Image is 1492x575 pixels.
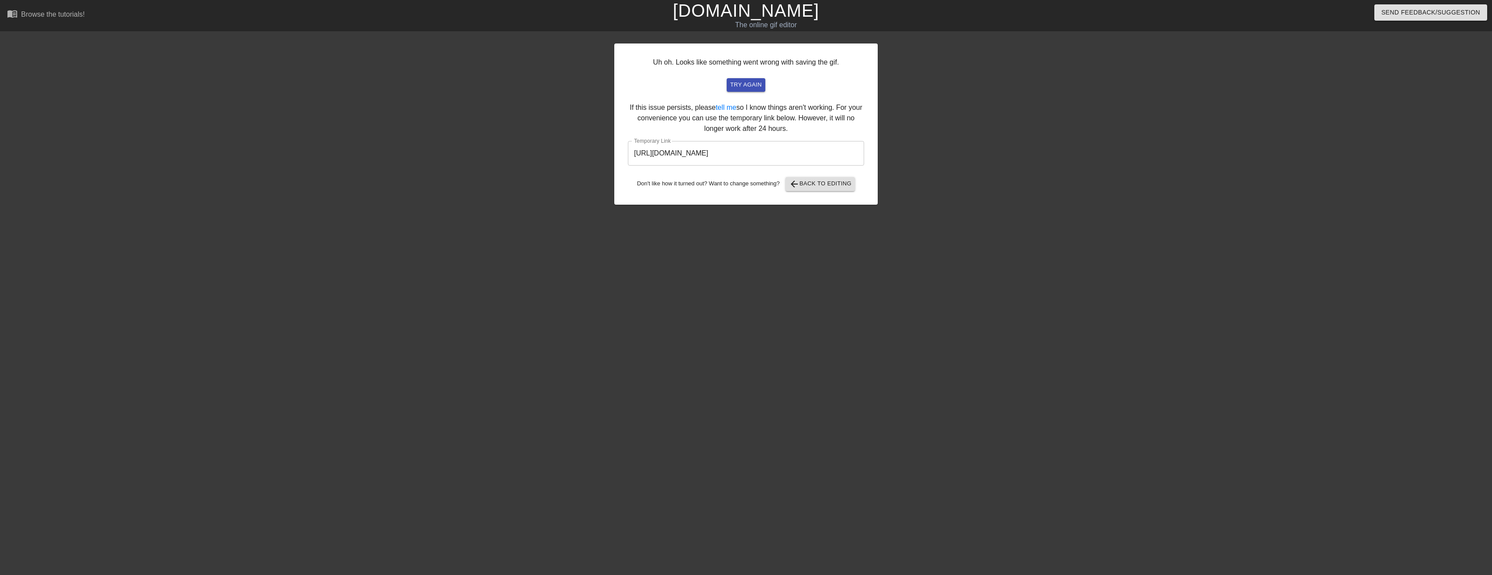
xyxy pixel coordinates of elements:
a: tell me [716,104,736,111]
span: Send Feedback/Suggestion [1381,7,1480,18]
div: Browse the tutorials! [21,11,85,18]
span: menu_book [7,8,18,19]
span: Back to Editing [789,179,852,189]
div: Uh oh. Looks like something went wrong with saving the gif. If this issue persists, please so I k... [614,43,878,205]
div: The online gif editor [502,20,1031,30]
button: Send Feedback/Suggestion [1374,4,1487,21]
div: Don't like how it turned out? Want to change something? [628,177,864,191]
input: bare [628,141,864,166]
button: Back to Editing [786,177,855,191]
a: [DOMAIN_NAME] [673,1,819,20]
a: Browse the tutorials! [7,8,85,22]
span: arrow_back [789,179,800,189]
span: try again [730,80,762,90]
button: try again [727,78,765,92]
